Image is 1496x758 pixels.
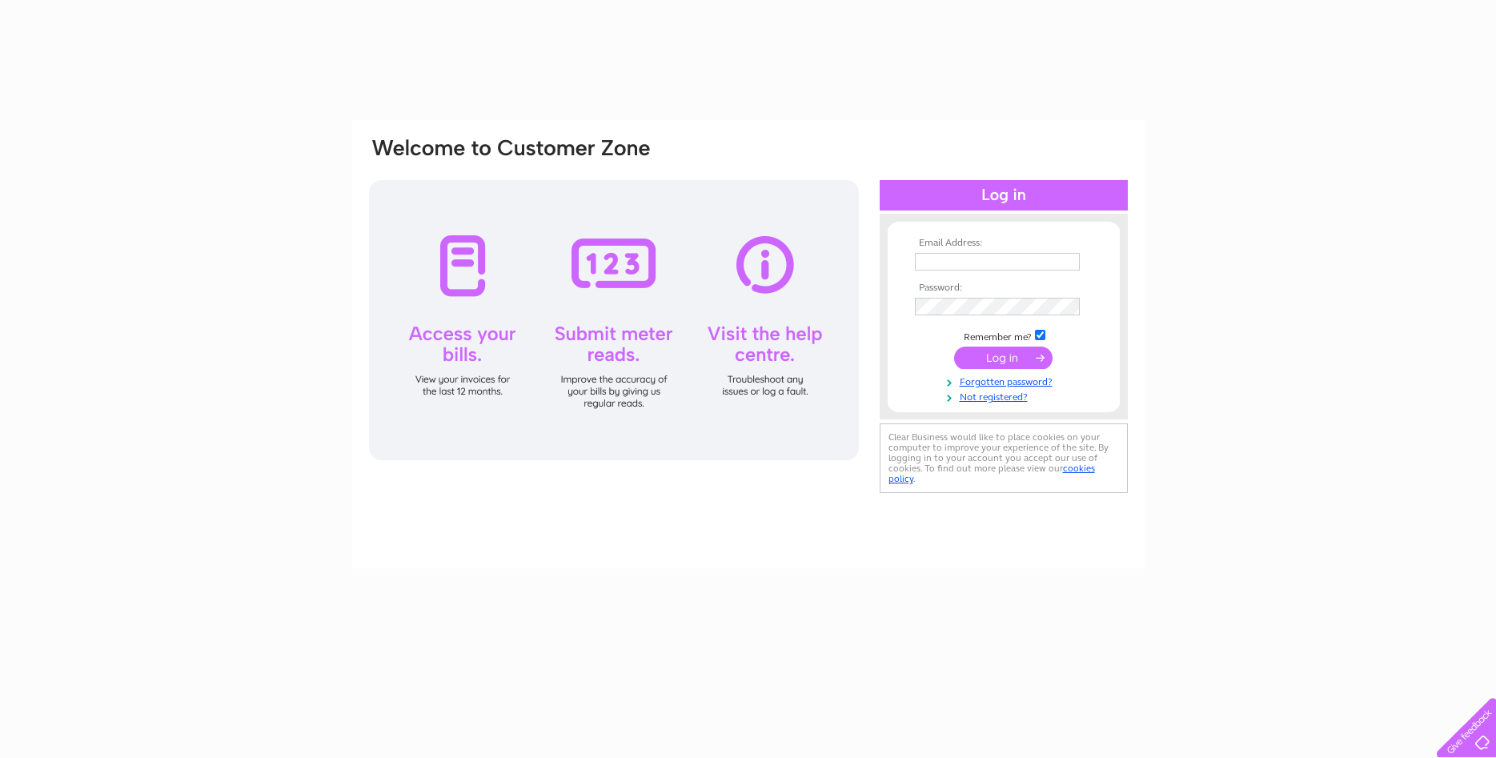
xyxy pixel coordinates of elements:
[954,347,1053,369] input: Submit
[911,283,1097,294] th: Password:
[915,388,1097,403] a: Not registered?
[911,327,1097,343] td: Remember me?
[888,463,1095,484] a: cookies policy
[911,238,1097,249] th: Email Address:
[915,373,1097,388] a: Forgotten password?
[880,423,1128,493] div: Clear Business would like to place cookies on your computer to improve your experience of the sit...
